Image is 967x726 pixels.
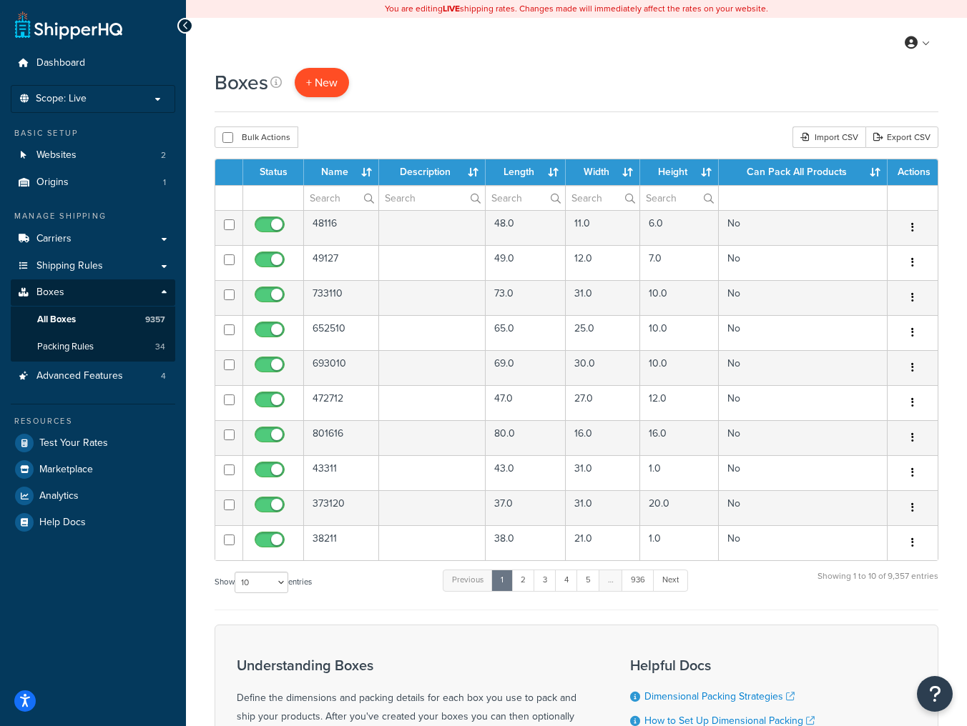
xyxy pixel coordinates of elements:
a: Next [653,570,688,591]
a: Analytics [11,483,175,509]
td: 652510 [304,315,379,350]
td: No [719,280,888,315]
td: 10.0 [640,315,719,350]
td: 69.0 [486,350,566,385]
td: 16.0 [566,420,640,455]
a: Dimensional Packing Strategies [644,689,795,704]
input: Search [486,186,565,210]
td: No [719,245,888,280]
a: Marketplace [11,457,175,482]
td: 12.0 [566,245,640,280]
li: Boxes [11,279,175,361]
a: Export CSV [865,126,938,148]
th: Width : activate to sort column ascending [566,159,640,185]
td: 25.0 [566,315,640,350]
span: Test Your Rates [39,437,108,449]
td: No [719,350,888,385]
li: All Boxes [11,307,175,333]
td: No [719,315,888,350]
a: Advanced Features 4 [11,363,175,389]
a: 2 [511,570,535,591]
td: No [719,420,888,455]
input: Search [304,186,378,210]
span: Packing Rules [37,341,94,353]
span: Marketplace [39,464,93,476]
td: 472712 [304,385,379,420]
a: 936 [622,570,654,591]
span: Websites [36,149,77,161]
button: Open Resource Center [917,676,953,712]
span: Carriers [36,233,72,245]
td: 12.0 [640,385,719,420]
input: Search [640,186,718,210]
th: Status [243,159,304,185]
button: Bulk Actions [215,126,298,148]
td: 6.0 [640,210,719,245]
td: 43311 [304,455,379,490]
li: Dashboard [11,50,175,76]
td: 49127 [304,245,379,280]
label: Show entries [215,572,312,593]
span: Boxes [36,287,64,299]
td: 31.0 [566,490,640,525]
td: 48116 [304,210,379,245]
span: Origins [36,176,69,189]
span: All Boxes [37,314,76,326]
li: Test Your Rates [11,430,175,456]
h1: Boxes [215,69,268,96]
td: 73.0 [486,280,566,315]
a: Carriers [11,226,175,252]
a: Help Docs [11,509,175,535]
span: 4 [161,370,166,382]
input: Search [566,186,639,210]
td: 10.0 [640,280,719,315]
a: 3 [534,570,556,591]
div: Showing 1 to 10 of 9,357 entries [818,568,938,599]
span: Advanced Features [36,370,123,382]
td: 38.0 [486,525,566,560]
a: Websites 2 [11,142,175,169]
span: Analytics [39,490,79,502]
a: Shipping Rules [11,253,175,279]
a: All Boxes 9357 [11,307,175,333]
td: 31.0 [566,455,640,490]
td: No [719,525,888,560]
td: 80.0 [486,420,566,455]
li: Websites [11,142,175,169]
th: Actions [888,159,938,185]
a: 5 [576,570,600,591]
td: 30.0 [566,350,640,385]
td: 38211 [304,525,379,560]
li: Advanced Features [11,363,175,389]
span: + New [306,74,338,91]
td: 693010 [304,350,379,385]
td: 10.0 [640,350,719,385]
td: 37.0 [486,490,566,525]
span: 1 [163,176,166,189]
td: 20.0 [640,490,719,525]
th: Height : activate to sort column ascending [640,159,719,185]
a: + New [295,68,349,97]
a: 4 [555,570,578,591]
a: Boxes [11,279,175,306]
td: 1.0 [640,525,719,560]
a: Packing Rules 34 [11,334,175,360]
div: Basic Setup [11,127,175,139]
span: Shipping Rules [36,260,103,272]
div: Import CSV [792,126,865,148]
a: ShipperHQ Home [15,11,122,39]
input: Search [379,186,485,210]
td: 801616 [304,420,379,455]
td: 43.0 [486,455,566,490]
a: Origins 1 [11,169,175,196]
select: Showentries [235,572,288,593]
b: LIVE [443,2,460,15]
div: Manage Shipping [11,210,175,222]
td: 31.0 [566,280,640,315]
td: No [719,385,888,420]
th: Description : activate to sort column ascending [379,159,486,185]
div: Resources [11,415,175,427]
